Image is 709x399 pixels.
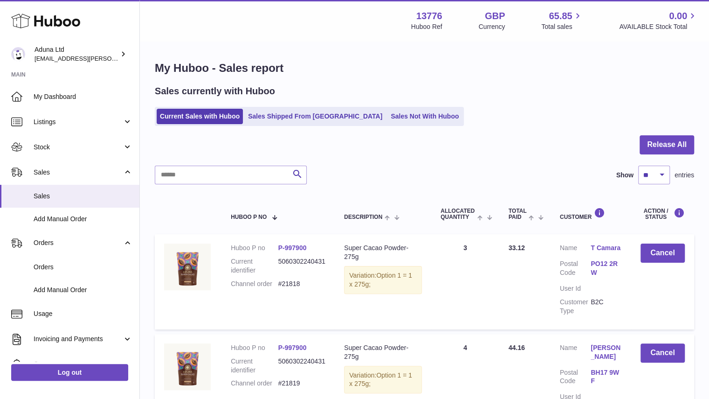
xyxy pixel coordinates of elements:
dd: B2C [591,298,621,315]
div: Currency [479,22,505,31]
a: BH17 9WF [591,368,621,386]
span: Total sales [541,22,583,31]
span: Add Manual Order [34,286,132,294]
a: Sales Not With Huboo [387,109,462,124]
label: Show [616,171,633,180]
strong: GBP [485,10,505,22]
span: 44.16 [509,344,525,351]
span: [EMAIL_ADDRESS][PERSON_NAME][PERSON_NAME][DOMAIN_NAME] [34,55,237,62]
dt: User Id [560,284,591,293]
div: Super Cacao Powder- 275g [344,343,422,361]
span: Cases [34,360,132,369]
span: Listings [34,118,123,126]
dd: 5060302240431 [278,357,326,375]
dt: Postal Code [560,368,591,388]
span: Orders [34,238,123,247]
span: Invoicing and Payments [34,335,123,343]
button: Cancel [640,244,685,263]
a: P-997900 [278,344,307,351]
td: 3 [431,234,499,329]
button: Cancel [640,343,685,363]
span: My Dashboard [34,92,132,101]
img: SUPER-CACAO-POWDER-POUCH-FOP-CHALK.jpg [164,244,211,290]
strong: 13776 [416,10,442,22]
a: Current Sales with Huboo [157,109,243,124]
a: P-997900 [278,244,307,252]
span: Total paid [509,208,527,220]
span: entries [675,171,694,180]
div: Variation: [344,366,422,394]
h1: My Huboo - Sales report [155,61,694,76]
span: Huboo P no [231,214,267,220]
img: SUPER-CACAO-POWDER-POUCH-FOP-CHALK.jpg [164,343,211,390]
dt: Huboo P no [231,244,278,252]
a: PO12 2RW [591,259,621,277]
span: Option 1 = 1 x 275g; [349,371,412,388]
img: deborahe.kamara@aduna.com [11,47,25,61]
a: 65.85 Total sales [541,10,583,31]
span: 33.12 [509,244,525,252]
div: Action / Status [640,208,685,220]
dt: Name [560,343,591,364]
div: Huboo Ref [411,22,442,31]
dt: Huboo P no [231,343,278,352]
dd: #21819 [278,379,326,388]
a: Log out [11,364,128,381]
span: 65.85 [549,10,572,22]
span: Sales [34,168,123,177]
span: Add Manual Order [34,215,132,224]
div: Customer [560,208,622,220]
h2: Sales currently with Huboo [155,85,275,98]
div: Super Cacao Powder- 275g [344,244,422,261]
a: 0.00 AVAILABLE Stock Total [619,10,698,31]
span: Stock [34,143,123,152]
a: [PERSON_NAME] [591,343,621,361]
dd: 5060302240431 [278,257,326,275]
span: ALLOCATED Quantity [441,208,475,220]
dt: Current identifier [231,257,278,275]
dt: Customer Type [560,298,591,315]
span: AVAILABLE Stock Total [619,22,698,31]
div: Aduna Ltd [34,45,118,63]
span: Option 1 = 1 x 275g; [349,272,412,288]
button: Release All [640,135,694,154]
a: Sales Shipped From [GEOGRAPHIC_DATA] [245,109,385,124]
span: Sales [34,192,132,201]
span: Orders [34,263,132,272]
span: Description [344,214,382,220]
dt: Channel order [231,379,278,388]
span: Usage [34,309,132,318]
a: T Camara [591,244,621,252]
dt: Current identifier [231,357,278,375]
div: Variation: [344,266,422,294]
span: 0.00 [669,10,687,22]
dt: Name [560,244,591,255]
dt: Postal Code [560,259,591,280]
dt: Channel order [231,280,278,288]
dd: #21818 [278,280,326,288]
